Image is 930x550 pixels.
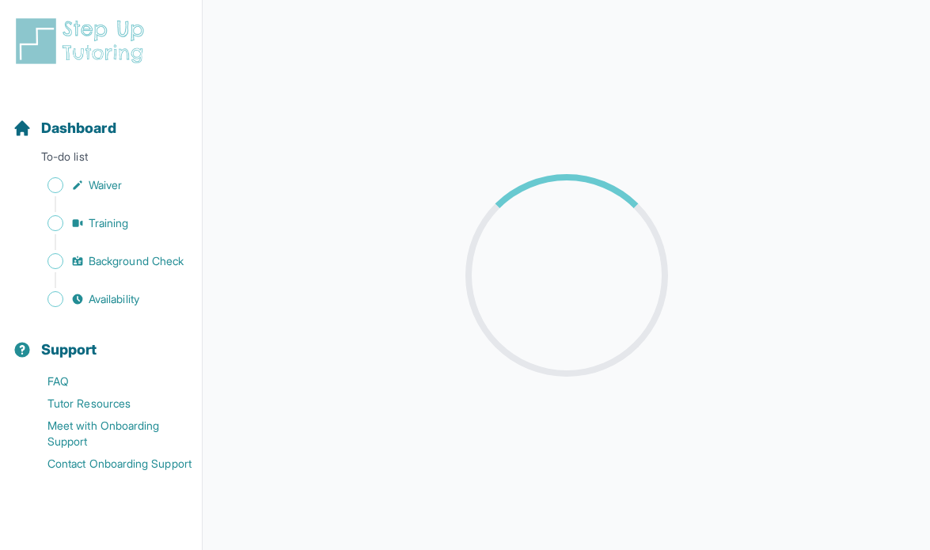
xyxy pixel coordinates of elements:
[13,415,202,453] a: Meet with Onboarding Support
[41,117,116,139] span: Dashboard
[13,174,202,196] a: Waiver
[13,117,116,139] a: Dashboard
[41,339,97,361] span: Support
[89,253,184,269] span: Background Check
[13,16,154,66] img: logo
[13,288,202,310] a: Availability
[13,212,202,234] a: Training
[6,149,195,171] p: To-do list
[13,250,202,272] a: Background Check
[6,92,195,146] button: Dashboard
[13,393,202,415] a: Tutor Resources
[6,313,195,367] button: Support
[89,291,139,307] span: Availability
[13,370,202,393] a: FAQ
[89,177,122,193] span: Waiver
[13,453,202,475] a: Contact Onboarding Support
[89,215,129,231] span: Training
